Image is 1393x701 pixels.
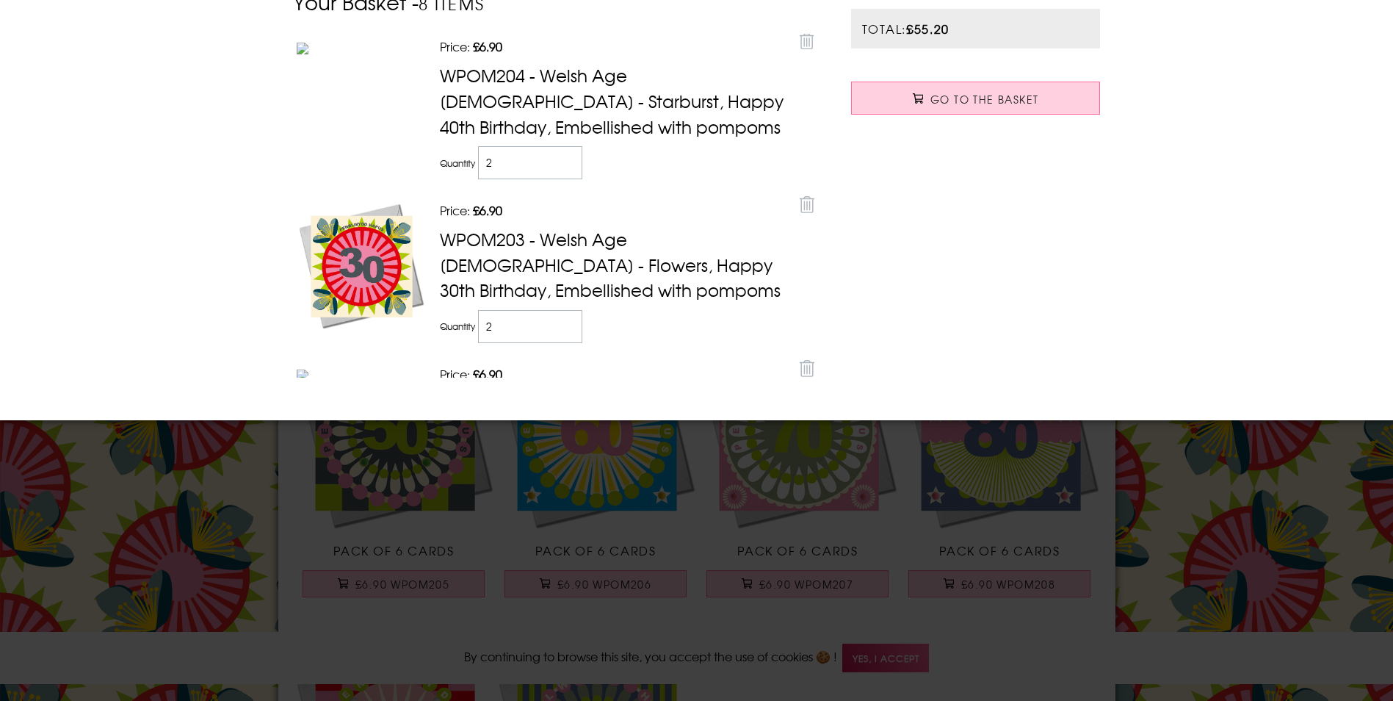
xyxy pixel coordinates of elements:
[930,92,1038,107] span: Go to the Basket
[440,201,789,219] p: Price:
[796,26,818,53] a: Remove
[851,82,1101,115] a: Go to the Basket
[297,43,308,54] img: WPOM204_d3df02cf-4138-4a6a-a3d3-fa13ee0b8e4f.jpg
[440,365,789,383] p: Price:
[440,226,781,302] a: WPOM203 - Welsh Age [DEMOGRAPHIC_DATA] - Flowers, Happy 30th Birthday, Embellished with pompoms
[470,365,502,383] strong: £6.90
[851,9,1101,48] p: Total:
[440,37,789,55] p: Price:
[440,157,475,170] label: Quantity
[297,201,425,330] img: WPOM203_14631a6a-5508-46e9-8863-3d25c87382e4.jpg
[796,190,818,217] a: Remove
[796,354,818,381] a: Remove
[440,62,784,138] a: WPOM204 - Welsh Age [DEMOGRAPHIC_DATA] - Starburst, Happy 40th Birthday, Embellished with pompoms
[906,20,949,37] strong: £55.20
[297,370,308,381] img: WPOM202_c591055d-8f2f-4df8-83a5-8346f717c451.jpg
[440,320,475,333] label: Quantity
[470,201,502,219] strong: £6.90
[478,146,583,179] input: Item quantity
[470,37,502,55] strong: £6.90
[478,310,583,343] input: Item quantity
